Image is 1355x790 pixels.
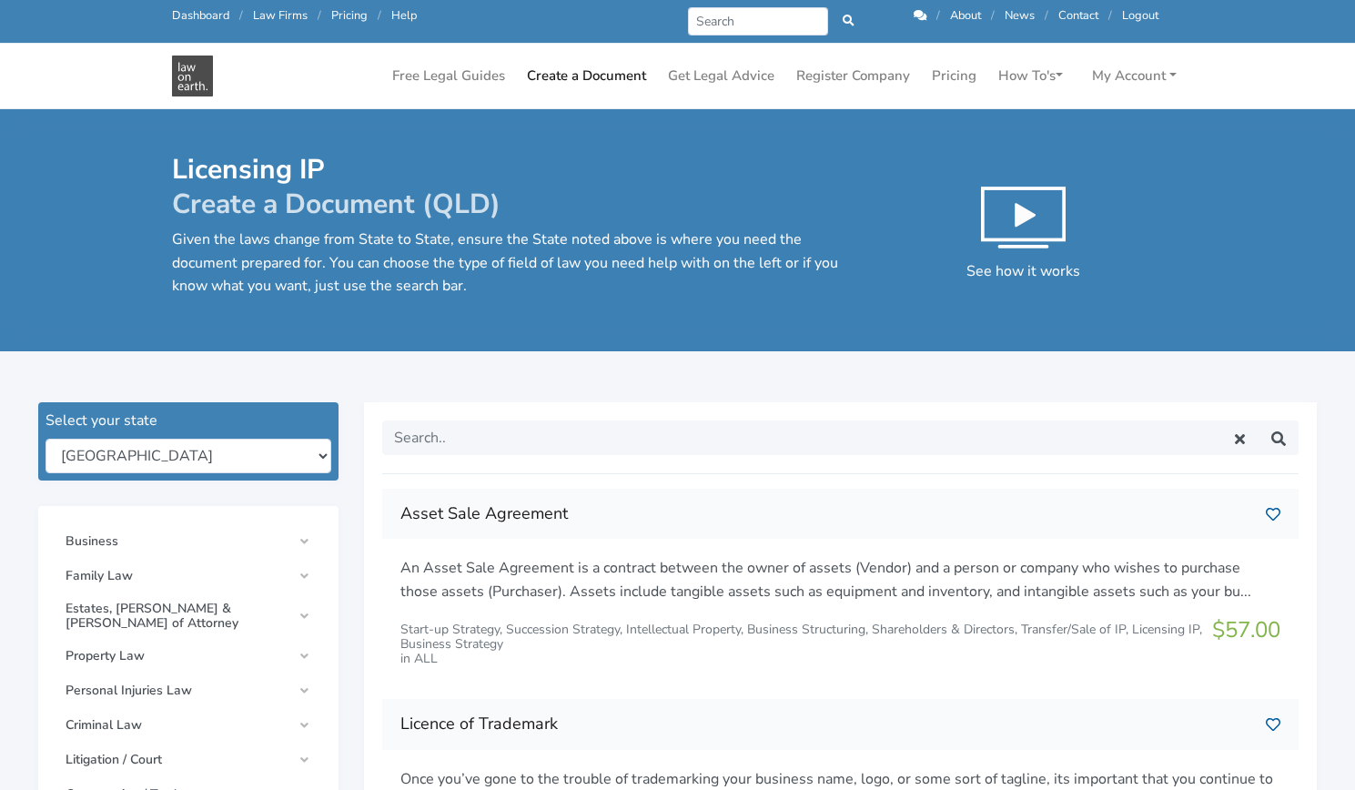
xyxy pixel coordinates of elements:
[253,7,308,24] a: Law Firms
[688,7,829,35] input: Search
[1058,7,1098,24] a: Contact
[378,7,381,24] span: /
[1045,7,1048,24] span: /
[520,58,653,94] a: Create a Document
[172,7,229,24] a: Dashboard
[945,153,1102,304] button: See how it works
[661,58,782,94] a: Get Legal Advice
[172,186,501,223] span: Create a Document (QLD)
[925,58,984,94] a: Pricing
[391,7,417,24] a: Help
[936,7,940,24] span: /
[382,489,1299,682] a: Asset Sale Agreement An Asset Sale Agreement is a contract between the owner of assets (Vendor) a...
[56,640,320,673] a: Property Law
[318,7,321,24] span: /
[66,649,291,663] span: Property Law
[400,710,1251,739] h3: Licence of Trademark
[1108,7,1112,24] span: /
[56,594,320,638] a: Estates, [PERSON_NAME] & [PERSON_NAME] of Attorney
[400,500,1251,529] h3: Asset Sale Agreement
[66,569,291,583] span: Family Law
[991,7,995,24] span: /
[56,674,320,707] a: Personal Injuries Law
[382,420,1220,455] input: Search..
[966,261,1080,281] span: See how it works
[400,623,1212,666] div: Start-up Strategy, Succession Strategy, Intellectual Property, Business Structuring, Shareholders...
[789,58,917,94] a: Register Company
[66,534,291,549] span: Business
[331,7,368,24] a: Pricing
[66,602,291,631] span: Estates, [PERSON_NAME] & [PERSON_NAME] of Attorney
[1122,7,1158,24] a: Logout
[56,744,320,776] a: Litigation / Court
[56,560,320,592] a: Family Law
[66,718,291,733] span: Criminal Law
[56,709,320,742] a: Criminal Law
[400,557,1280,603] p: An Asset Sale Agreement is a contract between the owner of assets (Vendor) and a person or compan...
[56,525,320,558] a: Business
[46,410,331,431] div: Select your state
[66,753,291,767] span: Litigation / Court
[385,58,512,94] a: Free Legal Guides
[239,7,243,24] span: /
[1005,7,1035,24] a: News
[66,684,291,698] span: Personal Injuries Law
[1212,615,1280,644] span: $57.00
[172,56,213,96] img: Licensing IP Documents in
[991,58,1070,94] a: How To's
[172,153,838,221] h1: Licensing IP
[950,7,981,24] a: About
[172,228,838,299] p: Given the laws change from State to State, ensure the State noted above is where you need the doc...
[1085,58,1184,94] a: My Account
